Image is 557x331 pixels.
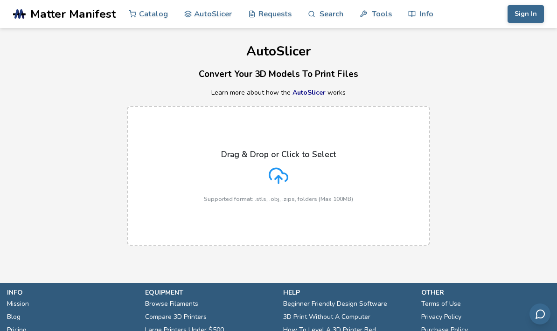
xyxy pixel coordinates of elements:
a: AutoSlicer [292,88,326,97]
p: Drag & Drop or Click to Select [221,150,336,159]
p: Supported format: .stls, .obj, .zips, folders (Max 100MB) [204,196,353,202]
a: 3D Print Without A Computer [283,310,370,324]
a: Beginner Friendly Design Software [283,297,387,310]
button: Sign In [508,5,544,23]
a: Blog [7,310,21,324]
a: Privacy Policy [421,310,461,324]
p: other [421,288,550,297]
a: Browse Filaments [145,297,198,310]
p: help [283,288,412,297]
p: info [7,288,136,297]
button: Send feedback via email [529,303,550,324]
a: Mission [7,297,29,310]
a: Terms of Use [421,297,461,310]
p: equipment [145,288,274,297]
a: Compare 3D Printers [145,310,207,324]
span: Matter Manifest [30,7,116,21]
